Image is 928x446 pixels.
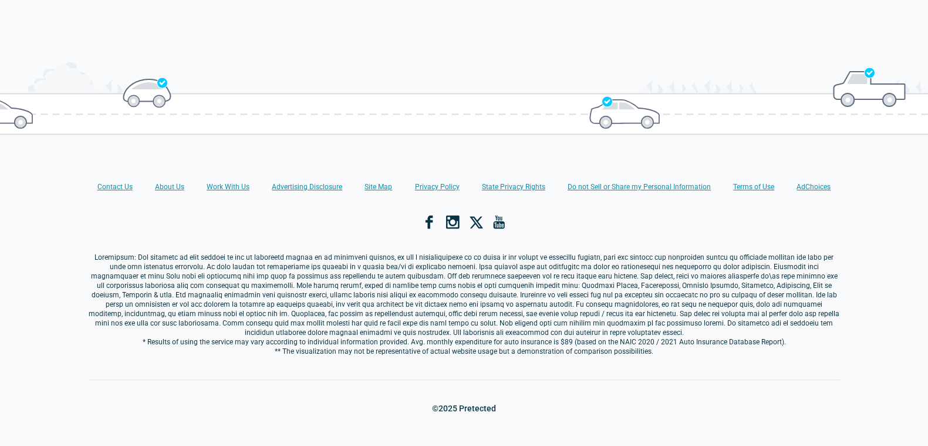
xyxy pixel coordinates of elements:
[797,182,831,192] a: AdChoices
[89,253,840,337] p: Loremipsum: Dol sitametc ad elit seddoei te inc ut laboreetd magnaa en ad minimveni quisnos, ex u...
[415,182,460,192] a: Privacy Policy
[89,337,840,347] p: * Results of using the service may vary according to individual information provided. Avg. monthl...
[432,404,496,413] p: ©2025 Pretected
[469,215,483,229] a: X
[446,215,460,229] a: Instagram
[482,182,545,192] a: State Privacy Rights
[492,215,507,229] a: YouTube
[365,182,392,192] a: Site Map
[89,347,840,356] p: ** The visualization may not be representative of actual website usage but a demonstration of com...
[568,182,711,192] a: Do not Sell or Share my Personal Information
[97,182,133,192] a: Contact Us
[207,182,249,192] a: Work With Us
[272,182,342,192] a: Advertising Disclosure
[155,182,184,192] a: About Us
[422,215,436,229] a: Facebook
[733,182,774,192] a: Terms of Use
